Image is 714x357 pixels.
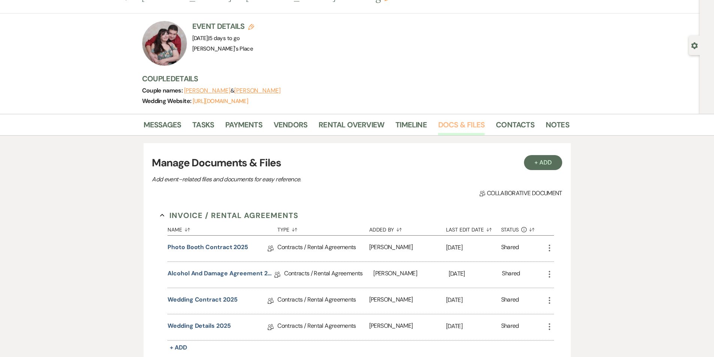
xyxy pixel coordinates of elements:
span: Couple names: [142,87,184,94]
div: Shared [501,243,519,254]
span: [PERSON_NAME]'s Place [192,45,253,52]
button: [PERSON_NAME] [234,88,281,94]
button: Status [501,221,545,235]
div: Shared [501,295,519,307]
div: [PERSON_NAME] [369,314,446,340]
div: Shared [502,269,520,281]
button: + Add [168,342,189,353]
span: + Add [170,344,187,351]
p: [DATE] [446,295,501,305]
div: [PERSON_NAME] [369,236,446,261]
p: Add event–related files and documents for easy reference. [152,175,414,184]
span: Status [501,227,519,232]
p: [DATE] [446,243,501,252]
a: Photo Booth Contract 2025 [168,243,248,254]
a: Notes [546,119,569,135]
h3: Event Details [192,21,254,31]
span: 5 days to go [209,34,239,42]
a: [URL][DOMAIN_NAME] [193,97,248,105]
a: Docs & Files [438,119,485,135]
span: | [208,34,240,42]
p: [DATE] [446,321,501,331]
a: Payments [225,119,262,135]
button: Added By [369,221,446,235]
span: Wedding Website: [142,97,193,105]
h3: Manage Documents & Files [152,155,562,171]
div: Contracts / Rental Agreements [284,262,373,288]
button: Name [168,221,277,235]
a: Timeline [395,119,427,135]
div: [PERSON_NAME] [369,288,446,314]
div: Contracts / Rental Agreements [277,288,369,314]
button: Invoice / Rental Agreements [160,210,298,221]
a: Alcohol and Damage Agreement 2025 [168,269,274,281]
button: Last Edit Date [446,221,501,235]
span: Collaborative document [479,189,562,198]
div: [PERSON_NAME] [373,262,448,288]
a: Wedding Details 2025 [168,321,231,333]
button: Open lead details [691,42,698,49]
button: + Add [524,155,562,170]
div: Shared [501,321,519,333]
div: Contracts / Rental Agreements [277,314,369,340]
a: Wedding Contract 2025 [168,295,237,307]
button: Type [277,221,369,235]
a: Tasks [192,119,214,135]
a: Contacts [496,119,534,135]
a: Messages [144,119,181,135]
button: [PERSON_NAME] [184,88,231,94]
h3: Couple Details [142,73,562,84]
p: [DATE] [449,269,502,279]
span: & [184,87,281,94]
a: Vendors [274,119,307,135]
a: Rental Overview [319,119,384,135]
span: [DATE] [192,34,240,42]
div: Contracts / Rental Agreements [277,236,369,261]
